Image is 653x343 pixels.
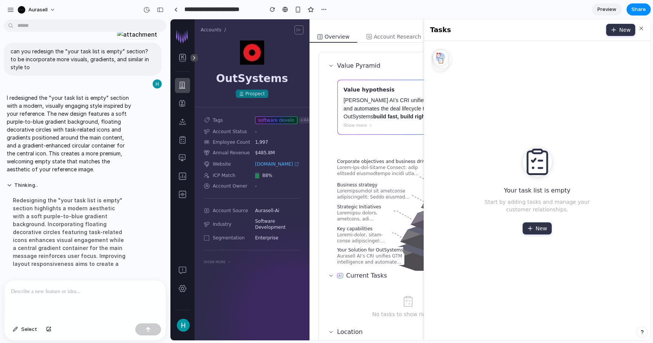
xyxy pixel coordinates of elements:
[306,179,427,194] p: Start by adding tasks and manage your customer relationships.
[15,4,59,16] button: Aurasell
[28,6,48,14] span: Aurasell
[436,5,465,17] button: New
[334,167,400,176] h3: Your task list is empty
[21,326,37,333] span: Select
[631,6,646,13] span: Share
[7,192,133,272] div: Redesigning the "your task list is empty" section highlights a modern aesthetic with a soft purpl...
[7,94,133,173] p: I redesigned the "your task list is empty" section with a modern, visually engaging style inspire...
[260,5,281,16] h2: Tasks
[597,6,616,13] span: Preview
[352,203,381,215] button: New
[11,47,155,71] p: can you redesign the "your task list is empty" section? to be incorporate more visuals, gradients...
[9,323,41,335] button: Select
[627,3,651,16] button: Share
[592,3,622,16] a: Preview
